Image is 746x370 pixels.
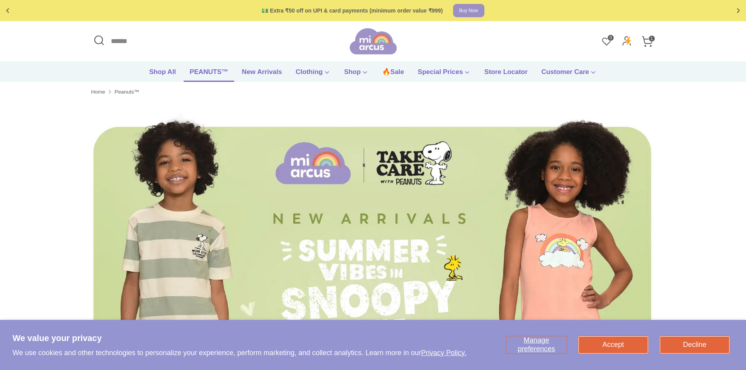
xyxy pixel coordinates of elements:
nav: Breadcrumbs [91,82,655,102]
h2: We value your privacy [13,332,466,344]
p: We use cookies and other technologies to personalize your experience, perform marketing, and coll... [13,348,466,357]
div: 💵 Extra ₹50 off on UPI & card payments (minimum order value ₹999) [262,7,443,14]
a: 1 [639,34,655,49]
button: Accept [578,336,648,354]
a: Shop All [143,67,182,82]
a: Clothing [290,67,336,82]
span: 0 [607,34,614,41]
a: Privacy Policy. [421,349,466,357]
button: Decline [660,336,730,354]
button: Open Search [91,32,107,48]
a: Peanuts™ [115,88,139,96]
span: 1 [648,35,655,42]
a: 🔥Sale [376,67,410,82]
a: PEANUTS™ [184,67,234,82]
button: Manage preferences [506,336,567,354]
a: Shop [338,67,374,82]
a: Home [91,88,105,96]
a: Customer Care [535,67,603,82]
a: Special Prices [412,67,477,82]
a: Buy Now [453,4,484,17]
span: Manage preferences [518,336,555,353]
a: New Arrivals [236,67,288,82]
img: miarcus-logo [350,27,397,56]
a: Store Locator [479,67,534,82]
